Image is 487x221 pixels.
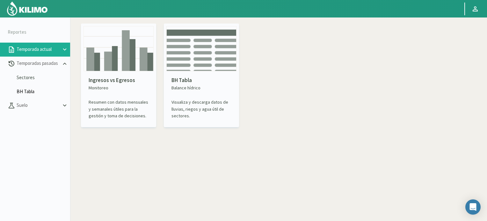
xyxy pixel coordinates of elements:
[89,76,149,85] p: Ingresos vs Egresos
[171,76,231,85] p: BH Tabla
[164,24,239,127] kil-reports-card: in-progress-season-summary.HYDRIC_BALANCE_CHART_CARD.TITLE
[17,75,70,80] a: Sectores
[15,102,61,109] p: Suelo
[89,85,149,91] p: Monitoreo
[17,89,70,94] a: BH Tabla
[171,99,231,119] p: Visualiza y descarga datos de lluvias, riegos y agua útil de sectores.
[15,60,61,67] p: Temporadas pasadas
[465,199,481,215] div: Open Intercom Messenger
[166,26,236,71] img: card thumbnail
[89,99,149,119] p: Resumen con datos mensuales y semanales útiles para la gestión y toma de decisiones.
[15,46,61,53] p: Temporada actual
[6,1,48,16] img: Kilimo
[84,26,154,71] img: card thumbnail
[171,85,231,91] p: Balance hídrico
[81,24,156,127] kil-reports-card: in-progress-season-summary.DYNAMIC_CHART_CARD.TITLE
